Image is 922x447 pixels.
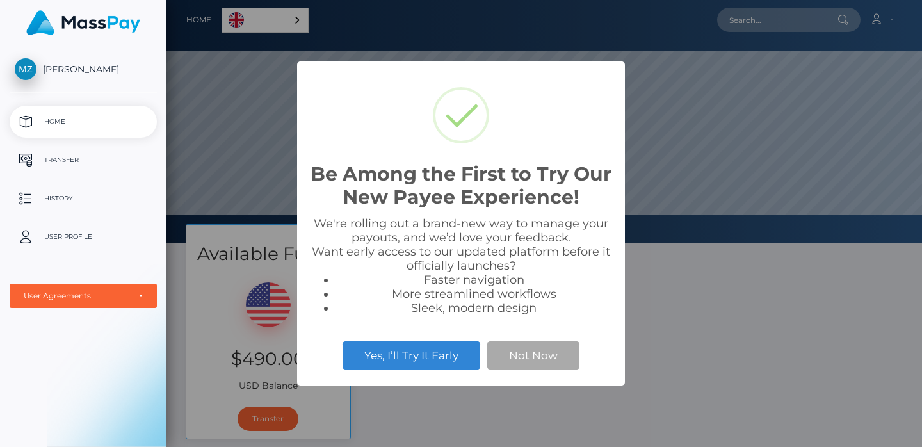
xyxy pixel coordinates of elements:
li: More streamlined workflows [336,287,612,301]
li: Faster navigation [336,273,612,287]
p: User Profile [15,227,152,247]
span: [PERSON_NAME] [10,63,157,75]
div: We're rolling out a brand-new way to manage your payouts, and we’d love your feedback. Want early... [310,216,612,315]
p: History [15,189,152,208]
li: Sleek, modern design [336,301,612,315]
h2: Be Among the First to Try Our New Payee Experience! [310,163,612,209]
p: Transfer [15,150,152,170]
button: User Agreements [10,284,157,308]
div: User Agreements [24,291,129,301]
p: Home [15,112,152,131]
img: MassPay [26,10,140,35]
button: Not Now [487,341,579,370]
button: Yes, I’ll Try It Early [343,341,480,370]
